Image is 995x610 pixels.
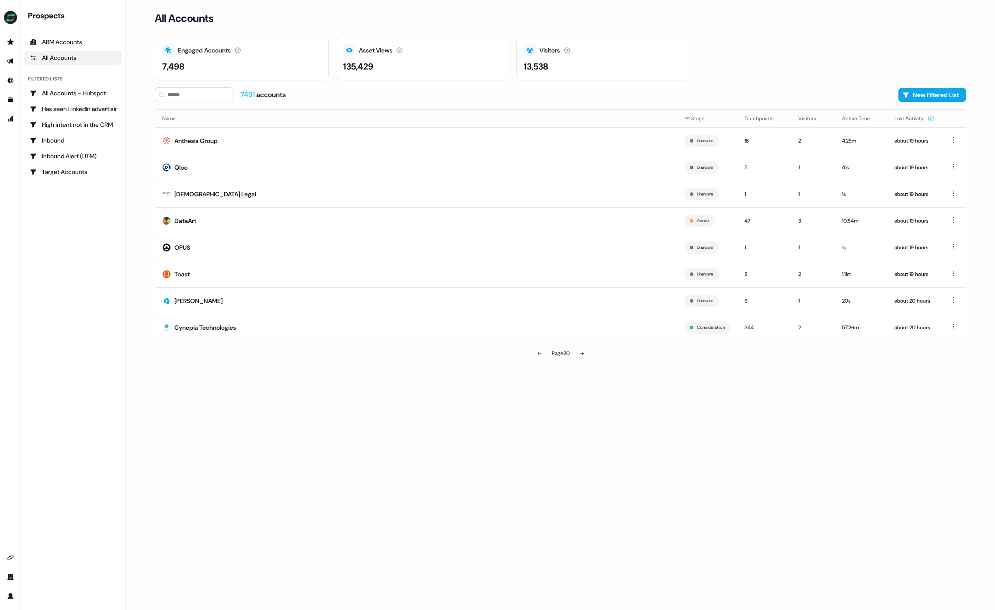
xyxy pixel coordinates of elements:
div: 1 [745,190,784,199]
div: about 20 hours [894,296,934,305]
div: Toast [174,270,190,279]
div: DataArt [174,216,196,225]
div: 344 [745,323,784,332]
button: Unaware [697,297,713,305]
div: 47 [745,216,784,225]
a: Go to templates [3,93,17,107]
div: 2 [798,323,828,332]
div: Asset Views [359,46,393,55]
button: Unaware [697,164,713,171]
div: 2 [798,136,828,145]
div: 1 [798,243,828,252]
div: Cynepia Technologies [174,323,236,332]
div: 1 [798,163,828,172]
div: [PERSON_NAME] [174,296,223,305]
div: Has seen LinkedIn advertising ✅ [30,105,117,113]
div: High intent not in the CRM [30,120,117,129]
div: 8 [745,270,784,279]
div: 3 [745,296,784,305]
a: Go to Inbound [3,73,17,87]
a: Go to attribution [3,112,17,126]
div: OPUS [174,243,190,252]
a: Go to Has seen LinkedIn advertising ✅ [24,102,122,116]
button: Consideration [697,324,725,331]
a: Go to All Accounts - Hubspot [24,86,122,100]
div: Engaged Accounts [178,46,231,55]
div: about 19 hours [894,216,934,225]
div: Visitors [539,46,560,55]
div: All Accounts - Hubspot [30,89,117,98]
div: Page 20 [552,349,570,358]
div: 4:25m [842,136,880,145]
div: Inbound [30,136,117,145]
div: 13,538 [524,60,548,73]
div: 41s [842,163,880,172]
span: 7491 [240,90,256,99]
button: Visitors [798,111,827,126]
a: Go to Inbound Alert (UTM) [24,149,122,163]
div: Prospects [28,10,122,21]
div: 1 [798,190,828,199]
button: Unaware [697,244,713,251]
div: 1 [745,243,784,252]
div: about 19 hours [894,136,934,145]
div: Inbound Alert (UTM) [30,152,117,160]
a: Go to outbound experience [3,54,17,68]
button: Unaware [697,137,713,145]
div: 20s [842,296,880,305]
div: 5 [745,163,784,172]
div: Anthesis Group [174,136,218,145]
th: Name [155,110,677,127]
a: Go to Target Accounts [24,165,122,179]
div: Target Accounts [30,167,117,176]
a: Go to integrations [3,551,17,565]
a: ABM Accounts [24,35,122,49]
button: Touchpoints [745,111,784,126]
button: Unaware [697,270,713,278]
button: Active Time [842,111,880,126]
div: Filtered lists [28,75,63,83]
div: 57:26m [842,323,880,332]
div: 10:54m [842,216,880,225]
div: about 20 hours [894,323,934,332]
div: accounts [240,90,286,100]
div: 1s [842,243,880,252]
a: Go to Inbound [24,133,122,147]
div: 1 [798,296,828,305]
a: Go to prospects [3,35,17,49]
h3: All Accounts [155,12,213,25]
div: [DEMOGRAPHIC_DATA] Legal [174,190,256,199]
a: All accounts [24,51,122,65]
div: ABM Accounts [30,38,117,46]
div: 2 [798,270,828,279]
a: Go to team [3,570,17,584]
a: Go to profile [3,589,17,603]
button: Unaware [697,190,713,198]
a: Go to High intent not in the CRM [24,118,122,132]
div: All Accounts [30,53,117,62]
button: Aware [697,217,709,225]
div: 18 [745,136,784,145]
div: about 19 hours [894,190,934,199]
div: Qloo [174,163,188,172]
div: about 19 hours [894,270,934,279]
button: Last Activity [894,111,934,126]
button: New Filtered List [898,88,966,102]
div: about 19 hours [894,163,934,172]
div: Stage [684,114,731,123]
div: 1s [842,190,880,199]
div: about 19 hours [894,243,934,252]
div: 7,498 [162,60,184,73]
div: 3 [798,216,828,225]
div: 1:11m [842,270,880,279]
div: 135,429 [343,60,373,73]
